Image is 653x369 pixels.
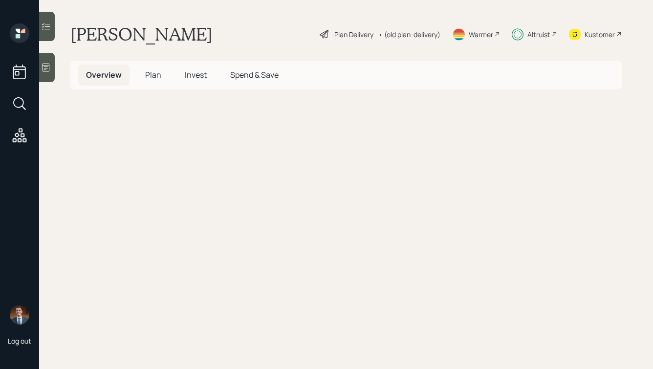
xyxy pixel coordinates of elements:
span: Overview [86,69,122,80]
div: Log out [8,336,31,346]
img: hunter_neumayer.jpg [10,305,29,325]
span: Spend & Save [230,69,279,80]
div: Kustomer [585,29,615,40]
div: • (old plan-delivery) [378,29,440,40]
div: Plan Delivery [334,29,373,40]
span: Invest [185,69,207,80]
div: Altruist [527,29,550,40]
h1: [PERSON_NAME] [70,23,213,45]
div: Warmer [469,29,493,40]
span: Plan [145,69,161,80]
